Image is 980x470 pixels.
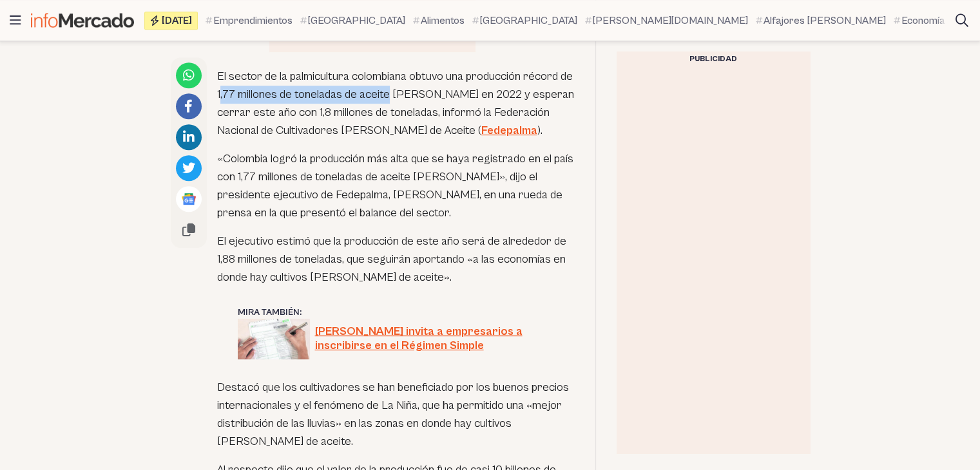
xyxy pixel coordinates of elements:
[413,13,465,28] a: Alimentos
[217,68,575,140] p: El sector de la palmicultura colombiana obtuvo una producción récord de 1,77 millones de tonelada...
[617,52,810,67] div: Publicidad
[31,13,134,28] img: Infomercado Colombia logo
[756,13,886,28] a: Alfajores [PERSON_NAME]
[238,319,554,359] a: [PERSON_NAME] invita a empresarios a inscribirse en el Régimen Simple
[480,13,577,28] span: [GEOGRAPHIC_DATA]
[162,15,192,26] span: [DATE]
[217,379,575,451] p: Destacó que los cultivadores se han beneficiado por los buenos precios internacionales y el fenóm...
[593,13,748,28] span: [PERSON_NAME][DOMAIN_NAME]
[206,13,293,28] a: Emprendimientos
[213,13,293,28] span: Emprendimientos
[181,191,197,207] img: Google News logo
[238,319,310,359] img: DIAN hace invitación al Régimen Simple de Tributación
[585,13,748,28] a: [PERSON_NAME][DOMAIN_NAME]
[901,13,945,28] span: Economía
[217,232,575,287] p: El ejecutivo estimó que la producción de este año será de alrededor de 1,88 millones de toneladas...
[472,13,577,28] a: [GEOGRAPHIC_DATA]
[238,306,554,319] div: Mira también:
[421,13,465,28] span: Alimentos
[300,13,405,28] a: [GEOGRAPHIC_DATA]
[308,13,405,28] span: [GEOGRAPHIC_DATA]
[315,324,554,353] span: [PERSON_NAME] invita a empresarios a inscribirse en el Régimen Simple
[894,13,945,28] a: Economía
[764,13,886,28] span: Alfajores [PERSON_NAME]
[217,150,575,222] p: «Colombia logró la producción más alta que se haya registrado en el país con 1,77 millones de ton...
[481,124,537,137] a: Fedepalma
